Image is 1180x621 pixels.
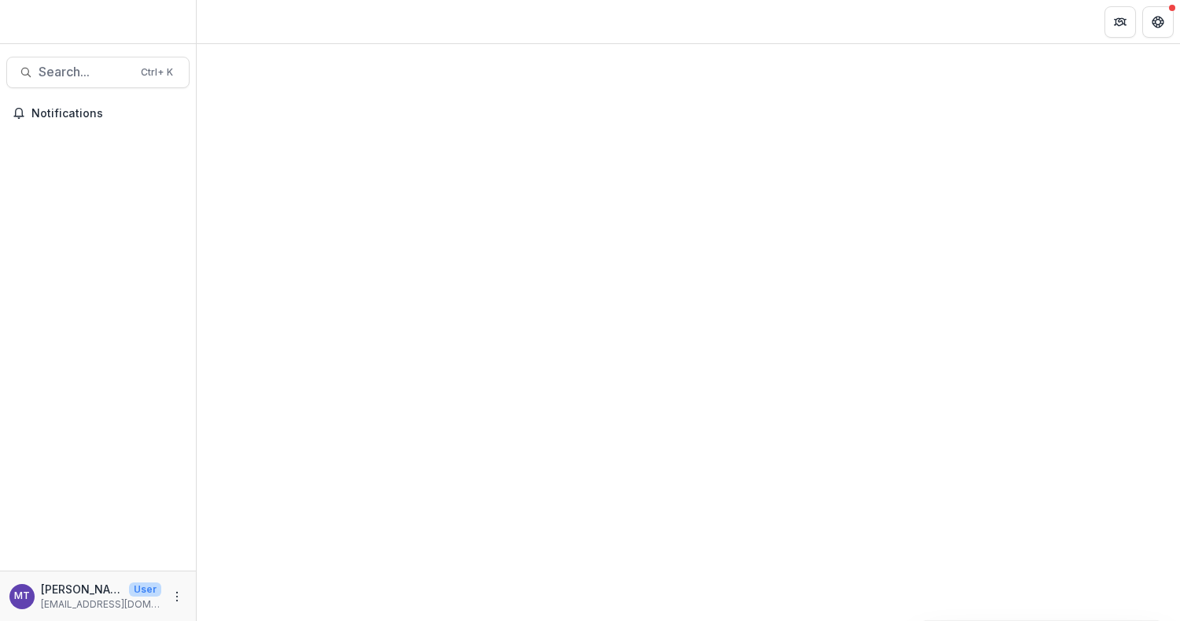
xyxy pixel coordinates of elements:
[14,591,30,601] div: Muthoni Thuo
[39,65,131,79] span: Search...
[1142,6,1174,38] button: Get Help
[1104,6,1136,38] button: Partners
[138,64,176,81] div: Ctrl + K
[6,57,190,88] button: Search...
[31,107,183,120] span: Notifications
[41,597,161,612] p: [EMAIL_ADDRESS][DOMAIN_NAME]
[129,582,161,597] p: User
[168,587,186,606] button: More
[6,101,190,126] button: Notifications
[41,581,123,597] p: [PERSON_NAME]
[203,10,270,33] nav: breadcrumb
